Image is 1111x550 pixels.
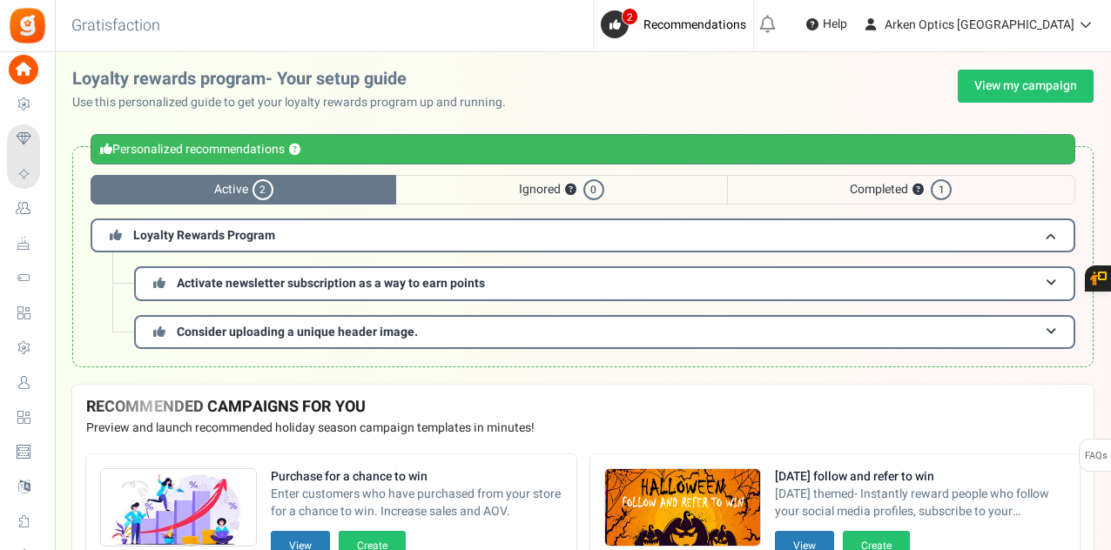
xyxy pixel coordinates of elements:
[252,179,273,200] span: 2
[271,486,562,520] span: Enter customers who have purchased from your store for a chance to win. Increase sales and AOV.
[601,10,753,38] a: 2 Recommendations
[818,16,847,33] span: Help
[289,144,300,156] button: ?
[912,184,924,196] button: ?
[958,70,1094,103] a: View my campaign
[91,134,1075,164] div: Personalized recommendations
[86,399,1080,416] h4: RECOMMENDED CAMPAIGNS FOR YOU
[583,179,604,200] span: 0
[101,469,256,547] img: Recommended Campaigns
[52,9,179,44] h3: Gratisfaction
[622,8,638,25] span: 2
[8,6,47,45] img: Gratisfaction
[396,175,726,205] span: Ignored
[271,468,562,486] strong: Purchase for a chance to win
[605,469,760,547] img: Recommended Campaigns
[177,274,485,292] span: Activate newsletter subscription as a way to earn points
[133,226,275,245] span: Loyalty Rewards Program
[775,486,1067,520] span: [DATE] themed- Instantly reward people who follow your social media profiles, subscribe to your n...
[1084,439,1108,473] span: FAQs
[72,94,520,111] p: Use this personalized guide to get your loyalty rewards program up and running.
[565,184,576,196] button: ?
[86,419,1080,437] p: Preview and launch recommended holiday season campaign templates in minutes!
[177,323,418,341] span: Consider uploading a unique header image.
[643,16,746,34] span: Recommendations
[91,175,396,205] span: Active
[799,10,854,38] a: Help
[775,468,1067,486] strong: [DATE] follow and refer to win
[727,175,1075,205] span: Completed
[72,70,520,89] h2: Loyalty rewards program- Your setup guide
[885,16,1074,34] span: Arken Optics [GEOGRAPHIC_DATA]
[931,179,952,200] span: 1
